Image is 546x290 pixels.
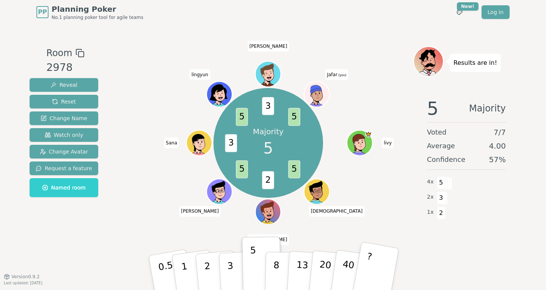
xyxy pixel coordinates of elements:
[179,206,221,217] span: Click to change your name
[253,126,284,137] p: Majority
[164,138,179,148] span: Click to change your name
[30,161,98,175] button: Request a feature
[52,98,76,105] span: Reset
[4,281,42,285] span: Last updated: [DATE]
[427,154,465,165] span: Confidence
[42,184,86,191] span: Named room
[366,131,372,138] span: livy is the host
[38,8,47,17] span: PP
[457,2,479,11] div: New!
[45,131,83,139] span: Watch only
[46,60,84,75] div: 2978
[305,82,329,106] button: Click to change your avatar
[36,165,92,172] span: Request a feature
[30,128,98,142] button: Watch only
[489,154,506,165] span: 57 %
[309,206,364,217] span: Click to change your name
[30,78,98,92] button: Reveal
[30,178,98,197] button: Named room
[225,134,237,152] span: 3
[11,274,40,280] span: Version 0.9.2
[248,41,289,52] span: Click to change your name
[40,148,88,155] span: Change Avatar
[382,138,394,148] span: Click to change your name
[262,171,275,189] span: 2
[489,141,506,151] span: 4.00
[453,5,466,19] button: New!
[264,137,273,160] span: 5
[437,191,446,204] span: 3
[325,69,348,80] span: Click to change your name
[30,95,98,108] button: Reset
[437,176,446,189] span: 5
[190,69,210,80] span: Click to change your name
[427,208,434,216] span: 1 x
[30,111,98,125] button: Change Name
[494,127,506,138] span: 7 / 7
[437,207,446,219] span: 2
[427,178,434,186] span: 4 x
[52,14,143,20] span: No.1 planning poker tool for agile teams
[46,46,72,60] span: Room
[236,160,248,178] span: 5
[289,108,301,126] span: 5
[36,4,143,20] a: PPPlanning PokerNo.1 planning poker tool for agile teams
[52,4,143,14] span: Planning Poker
[41,114,87,122] span: Change Name
[427,99,439,118] span: 5
[289,160,301,178] span: 5
[50,81,77,89] span: Reveal
[337,74,347,77] span: (you)
[427,127,447,138] span: Voted
[262,97,275,115] span: 3
[236,108,248,126] span: 5
[427,193,434,201] span: 2 x
[469,99,506,118] span: Majority
[482,5,510,19] a: Log in
[4,274,40,280] button: Version0.9.2
[453,58,497,68] p: Results are in!
[250,245,257,286] p: 5
[248,235,289,245] span: Click to change your name
[30,145,98,158] button: Change Avatar
[427,141,455,151] span: Average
